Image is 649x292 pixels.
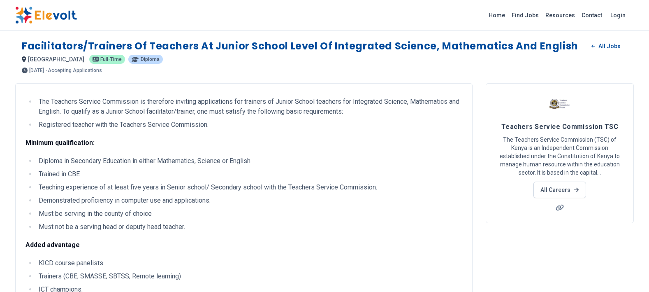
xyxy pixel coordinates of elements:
[36,222,462,232] li: Must not be a serving head or deputy head teacher.
[46,68,102,73] p: - Accepting Applications
[100,57,122,62] span: Full-time
[141,57,160,62] span: Diploma
[36,271,462,281] li: Trainers (CBE, SMASSE, SBTSS, Remote learning)
[585,40,627,52] a: All Jobs
[36,97,462,117] li: The Teachers Service Commission is therefore inviting applications for trainers of Junior School ...
[542,9,578,22] a: Resources
[36,209,462,219] li: Must be serving in the county of choice
[36,258,462,268] li: KICD course panelists
[501,123,618,131] span: Teachers Service Commission TSC
[28,56,84,63] span: [GEOGRAPHIC_DATA]
[36,182,462,192] li: Teaching experience of at least five years in Senior school/ Secondary school with the Teachers S...
[36,156,462,166] li: Diploma in Secondary Education in either Mathematics, Science or English
[36,169,462,179] li: Trained in CBE
[508,9,542,22] a: Find Jobs
[22,40,578,53] h1: Facilitators/Trainers of Teachers at Junior School Level of Integrated Science, Mathematics and E...
[36,120,462,130] li: Registered teacher with the Teachers Service Commission.
[25,139,95,147] strong: Minimum qualification:
[605,7,630,23] a: Login
[578,9,605,22] a: Contact
[496,135,624,177] p: The Teachers Service Commission (TSC) of Kenya is an Independent Commission established under the...
[485,9,508,22] a: Home
[533,182,586,198] a: All Careers
[15,7,77,24] img: Elevolt
[29,68,44,73] span: [DATE]
[549,93,570,114] img: Teachers Service Commission TSC
[36,196,462,206] li: Demonstrated proficiency in computer use and applications.
[25,241,80,249] strong: Added advantage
